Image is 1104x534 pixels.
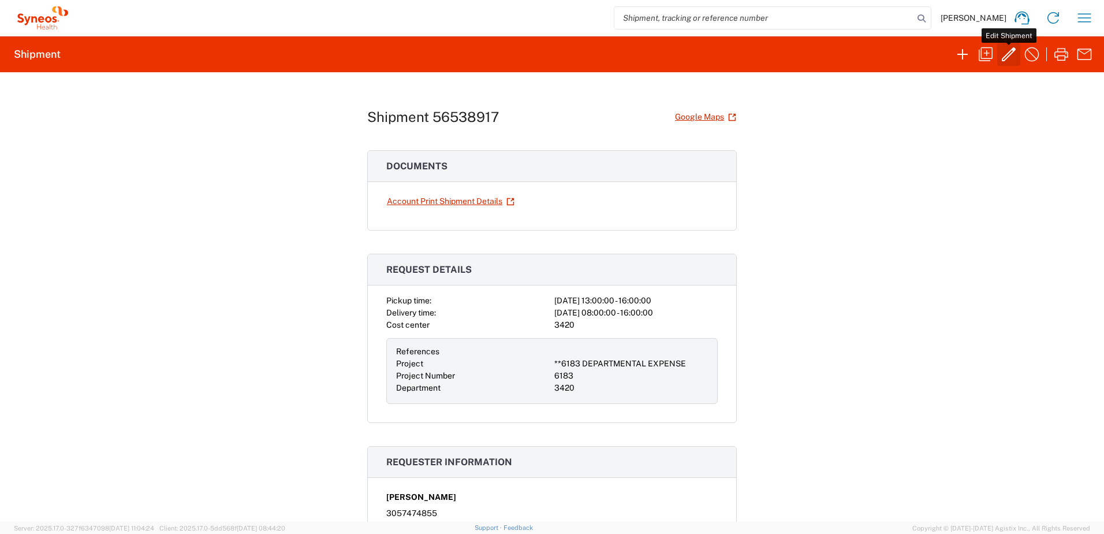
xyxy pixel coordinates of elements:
span: References [396,347,439,356]
span: Requester information [386,457,512,468]
span: [DATE] 11:04:24 [109,525,154,532]
div: Project [396,358,550,370]
div: **6183 DEPARTMENTAL EXPENSE [554,358,708,370]
div: 3057474855 [386,507,718,520]
span: Request details [386,264,472,275]
div: 3420 [554,382,708,394]
span: Copyright © [DATE]-[DATE] Agistix Inc., All Rights Reserved [912,523,1090,533]
span: Documents [386,161,447,172]
a: Account Print Shipment Details [386,191,515,212]
div: [DATE] 13:00:00 - 16:00:00 [554,295,718,307]
a: Feedback [503,524,533,531]
a: Support [475,524,503,531]
span: Client: 2025.17.0-5dd568f [159,525,285,532]
h2: Shipment [14,47,61,61]
span: [PERSON_NAME] [386,491,456,503]
span: Delivery time: [386,308,436,317]
a: Google Maps [674,107,737,127]
div: 6183 [554,370,708,382]
div: Project Number [396,370,550,382]
input: Shipment, tracking or reference number [614,7,913,29]
div: [DATE] 08:00:00 - 16:00:00 [554,307,718,319]
div: Department [396,382,550,394]
div: 3420 [554,319,718,331]
span: Server: 2025.17.0-327f6347098 [14,525,154,532]
h1: Shipment 56538917 [367,109,499,125]
span: Pickup time: [386,296,431,305]
span: [DATE] 08:44:20 [237,525,285,532]
span: Cost center [386,320,430,329]
span: [PERSON_NAME] [941,13,1006,23]
div: [EMAIL_ADDRESS][DOMAIN_NAME] [386,520,718,532]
